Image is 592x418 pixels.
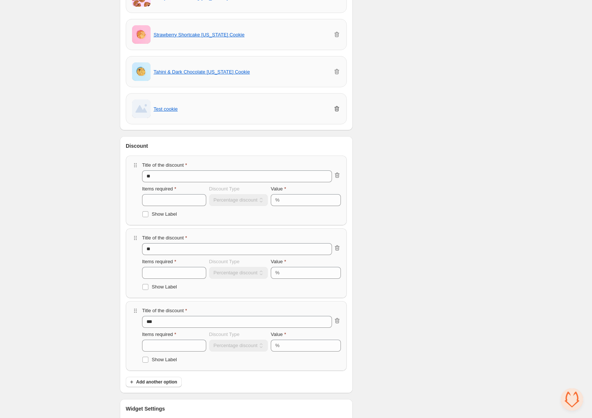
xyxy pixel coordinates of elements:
[154,106,178,112] button: Test cookie
[142,185,176,193] label: Items required
[132,99,151,118] img: Test cookie
[271,185,286,193] label: Value
[126,377,182,387] button: Add another option
[132,25,151,44] img: Strawberry Shortcake New York Cookie
[271,258,286,265] label: Value
[275,196,280,204] div: %
[142,234,187,242] label: Title of the discount
[152,284,177,290] span: Show Label
[142,161,187,169] label: Title of the discount
[132,62,151,81] img: Tahini & Dark Chocolate New York Cookie
[126,142,148,150] h3: Discount
[126,405,165,412] h3: Widget Settings
[154,69,250,75] button: Tahini & Dark Chocolate [US_STATE] Cookie
[209,258,240,265] label: Discount Type
[152,357,177,362] span: Show Label
[154,32,244,37] button: Strawberry Shortcake [US_STATE] Cookie
[275,269,280,277] div: %
[209,331,240,338] label: Discount Type
[142,331,176,338] label: Items required
[271,331,286,338] label: Value
[152,211,177,217] span: Show Label
[209,185,240,193] label: Discount Type
[136,379,177,385] span: Add another option
[561,388,583,411] a: Open chat
[275,342,280,349] div: %
[142,307,187,314] label: Title of the discount
[142,258,176,265] label: Items required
